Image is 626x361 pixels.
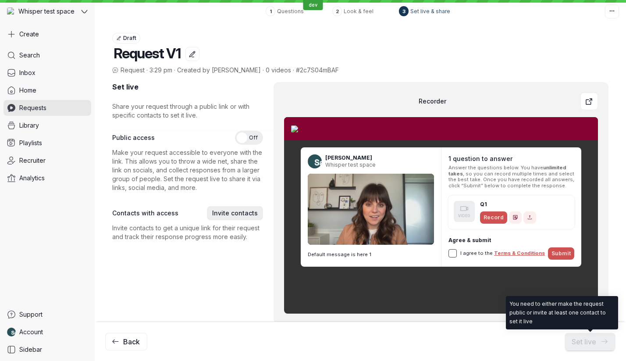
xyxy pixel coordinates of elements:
[308,154,322,168] img: Nathan Weinstock avatar
[185,47,199,61] button: Edit title
[308,250,434,259] p: Default message is here 1
[4,47,91,63] a: Search
[19,139,42,147] span: Playlists
[249,131,258,145] span: Off
[480,211,507,224] div: Record
[212,209,258,218] span: Invite contacts
[19,68,36,77] span: Inbox
[19,345,42,354] span: Sidebar
[112,209,178,218] h3: Contacts with access
[113,337,140,346] span: Back
[112,82,263,92] h2: Set live
[112,102,263,120] p: Share your request through a public link or with specific contacts to set it live.
[284,97,580,106] h2: Recorder
[4,4,79,19] div: Whisper test space
[4,26,91,42] button: Create
[4,4,91,19] button: Whisper test space avatarWhisper test space
[332,6,388,16] a: 2Look & feel
[4,170,91,186] a: Analytics
[7,328,16,336] img: Nathan Weinstock avatar
[123,33,136,43] span: Draft
[448,164,566,176] b: unlimited takes
[4,65,91,81] a: Inbox
[4,324,91,340] a: Nathan Weinstock avatarAccount
[4,100,91,116] a: Requests
[325,161,376,168] span: Whisper test space
[4,82,91,98] a: Home
[114,45,180,62] span: Request V1
[277,8,304,15] div: Questions
[19,86,36,95] span: Home
[112,148,263,192] p: Make your request accessible to everyone with the link. This allows you to throw a wide net, shar...
[296,66,339,74] span: #2c7S04mBAF
[18,7,75,16] span: Whisper test space
[149,66,172,74] span: 3:29 pm
[448,165,574,189] span: Answer the questions below. You have , so you can record multiple times and select the best take....
[266,6,322,16] a: 1Questions
[19,121,39,130] span: Library
[7,7,15,15] img: Whisper test space avatar
[112,224,263,241] p: Invite contacts to get a unique link for their request and track their response progress more eas...
[19,156,46,165] span: Recruiter
[336,7,339,16] div: 2
[270,7,272,16] div: 1
[580,93,598,110] a: Preview
[172,66,177,75] span: ·
[266,66,291,74] span: 0 videos
[177,66,261,74] span: Created by [PERSON_NAME]
[458,211,470,220] span: VIDEO
[105,333,147,350] button: Back
[291,125,298,132] img: mongodb.com
[565,333,615,350] button: Set live
[448,237,574,244] span: Agree & submit
[207,206,263,220] button: Invite contacts
[410,8,450,15] div: Set live & share
[4,342,91,357] a: Sidebar
[344,8,373,15] div: Look & feel
[325,154,376,161] span: [PERSON_NAME]
[112,133,155,142] h3: Public access
[19,174,45,182] span: Analytics
[308,174,434,245] img: 21b91f68-f472-4442-869b-f35d85dc0a8b_poster.0000001.jpg
[448,154,574,163] h2: 1 question to answer
[19,328,43,336] span: Account
[494,250,545,256] a: Terms & Conditions
[4,153,91,168] a: Recruiter
[548,247,574,260] div: Submit
[19,310,43,319] span: Support
[402,7,405,16] div: 3
[19,51,40,60] span: Search
[19,104,46,112] span: Requests
[291,66,296,75] span: ·
[261,66,266,75] span: ·
[572,337,608,346] span: Set live
[112,66,145,75] span: Request
[4,118,91,133] a: Library
[4,135,91,151] a: Playlists
[509,300,615,326] div: You need to either make the request public or invite at least one contact to set it live
[19,30,39,39] span: Create
[460,250,545,256] span: I agree to the
[480,201,536,208] span: Q1
[4,307,91,322] a: Support
[399,6,455,16] a: 3Set live & share
[145,66,149,75] span: ·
